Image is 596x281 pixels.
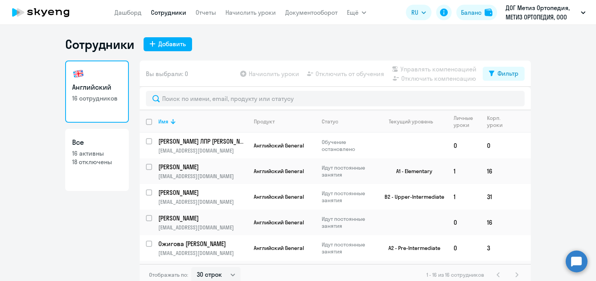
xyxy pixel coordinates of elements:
div: Статус [322,118,338,125]
p: [EMAIL_ADDRESS][DOMAIN_NAME] [158,224,247,231]
td: 0 [447,235,481,261]
span: Английский General [254,168,304,175]
span: Вы выбрали: 0 [146,69,188,78]
div: Текущий уровень [381,118,447,125]
a: Дашборд [114,9,142,16]
p: [PERSON_NAME] [158,214,246,222]
button: Ещё [347,5,366,20]
td: A1 - Elementary [375,158,447,184]
h1: Сотрудники [65,36,134,52]
div: Имя [158,118,168,125]
button: Балансbalance [456,5,497,20]
div: Личные уроки [454,114,480,128]
p: ДОГ Метиз Ортопедия, МЕТИЗ ОРТОПЕДИЯ, ООО [506,3,578,22]
a: Сотрудники [151,9,186,16]
button: RU [406,5,431,20]
button: Добавить [144,37,192,51]
span: Ещё [347,8,359,17]
p: 16 активны [72,149,122,158]
div: Добавить [158,39,186,49]
td: 1 [447,184,481,210]
td: 1 [447,158,481,184]
td: A2 - Pre-Intermediate [375,235,447,261]
img: english [72,68,85,80]
button: ДОГ Метиз Ортопедия, МЕТИЗ ОРТОПЕДИЯ, ООО [502,3,589,22]
td: 0 [481,133,509,158]
div: Продукт [254,118,275,125]
div: Корп. уроки [487,114,504,128]
a: Все16 активны18 отключены [65,129,129,191]
a: Отчеты [196,9,216,16]
p: [PERSON_NAME] ЛПР [PERSON_NAME] [158,137,246,146]
a: Ожигова [PERSON_NAME] [158,239,247,248]
a: Документооборот [285,9,338,16]
input: Поиск по имени, email, продукту или статусу [146,91,525,106]
div: Корп. уроки [487,114,509,128]
p: 16 сотрудников [72,94,122,102]
p: 18 отключены [72,158,122,166]
td: 0 [447,210,481,235]
span: Английский General [254,219,304,226]
p: Идут постоянные занятия [322,241,375,255]
img: balance [485,9,492,16]
a: Английский16 сотрудников [65,61,129,123]
td: 16 [481,158,509,184]
p: Ожигова [PERSON_NAME] [158,239,246,248]
span: RU [411,8,418,17]
div: Фильтр [497,69,518,78]
a: [PERSON_NAME] ЛПР [PERSON_NAME] [158,137,247,146]
button: Фильтр [483,67,525,81]
div: Текущий уровень [389,118,433,125]
td: 31 [481,184,509,210]
p: [EMAIL_ADDRESS][DOMAIN_NAME] [158,173,247,180]
p: [EMAIL_ADDRESS][DOMAIN_NAME] [158,250,247,257]
p: [PERSON_NAME] [158,188,246,197]
div: Продукт [254,118,315,125]
p: Идут постоянные занятия [322,164,375,178]
a: [PERSON_NAME] [158,214,247,222]
p: Обучение остановлено [322,139,375,153]
span: 1 - 16 из 16 сотрудников [426,271,484,278]
h3: Все [72,137,122,147]
div: Статус [322,118,375,125]
div: Личные уроки [454,114,475,128]
p: [EMAIL_ADDRESS][DOMAIN_NAME] [158,147,247,154]
p: Идут постоянные занятия [322,190,375,204]
span: Английский General [254,193,304,200]
a: [PERSON_NAME] [158,163,247,171]
a: Начислить уроки [225,9,276,16]
div: Имя [158,118,247,125]
td: 16 [481,210,509,235]
td: B2 - Upper-Intermediate [375,184,447,210]
td: 0 [447,133,481,158]
p: [EMAIL_ADDRESS][DOMAIN_NAME] [158,198,247,205]
p: [PERSON_NAME] [158,163,246,171]
span: Английский General [254,245,304,252]
p: Идут постоянные занятия [322,215,375,229]
div: Баланс [461,8,482,17]
a: [PERSON_NAME] [158,188,247,197]
h3: Английский [72,82,122,92]
td: 3 [481,235,509,261]
span: Английский General [254,142,304,149]
span: Отображать по: [149,271,188,278]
